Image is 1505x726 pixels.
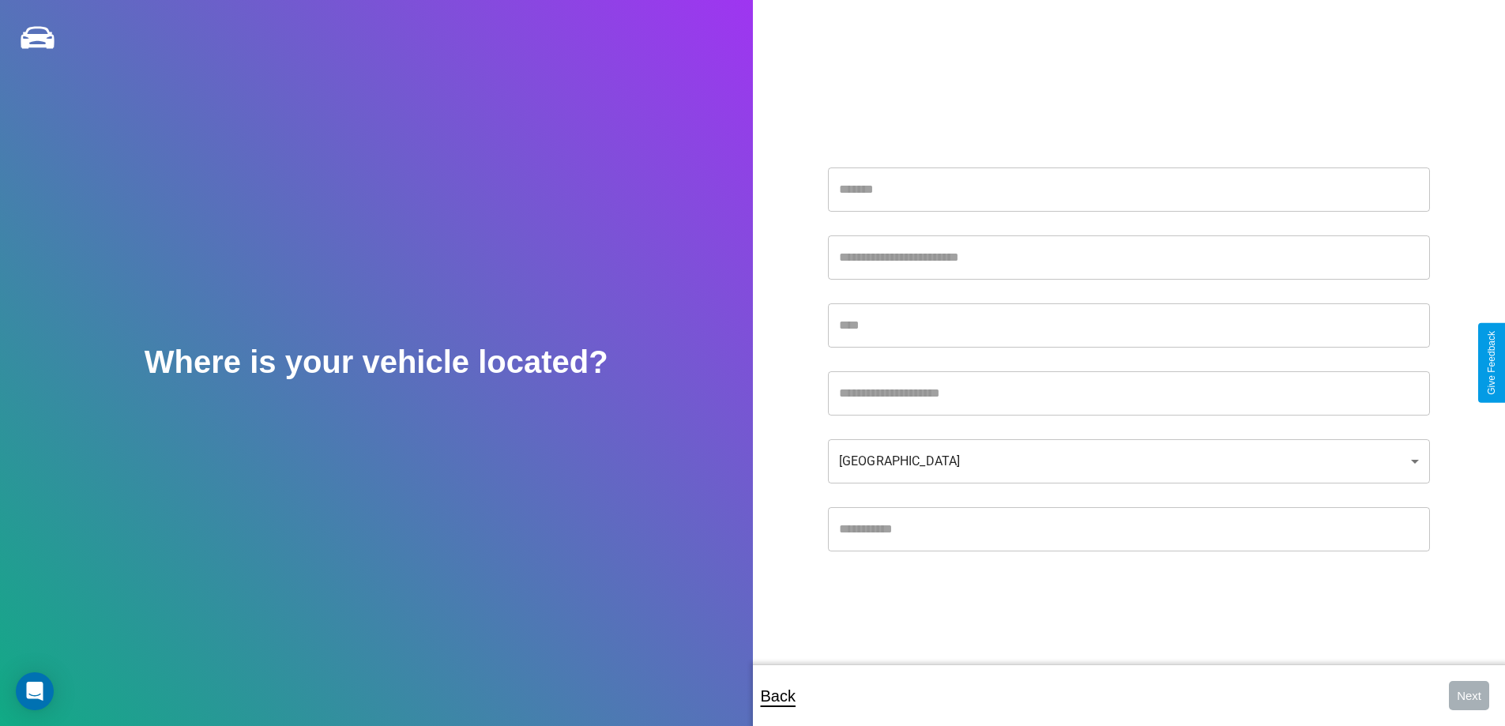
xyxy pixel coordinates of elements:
[1486,331,1497,395] div: Give Feedback
[761,682,796,710] p: Back
[1449,681,1489,710] button: Next
[828,439,1430,483] div: [GEOGRAPHIC_DATA]
[145,344,608,380] h2: Where is your vehicle located?
[16,672,54,710] div: Open Intercom Messenger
